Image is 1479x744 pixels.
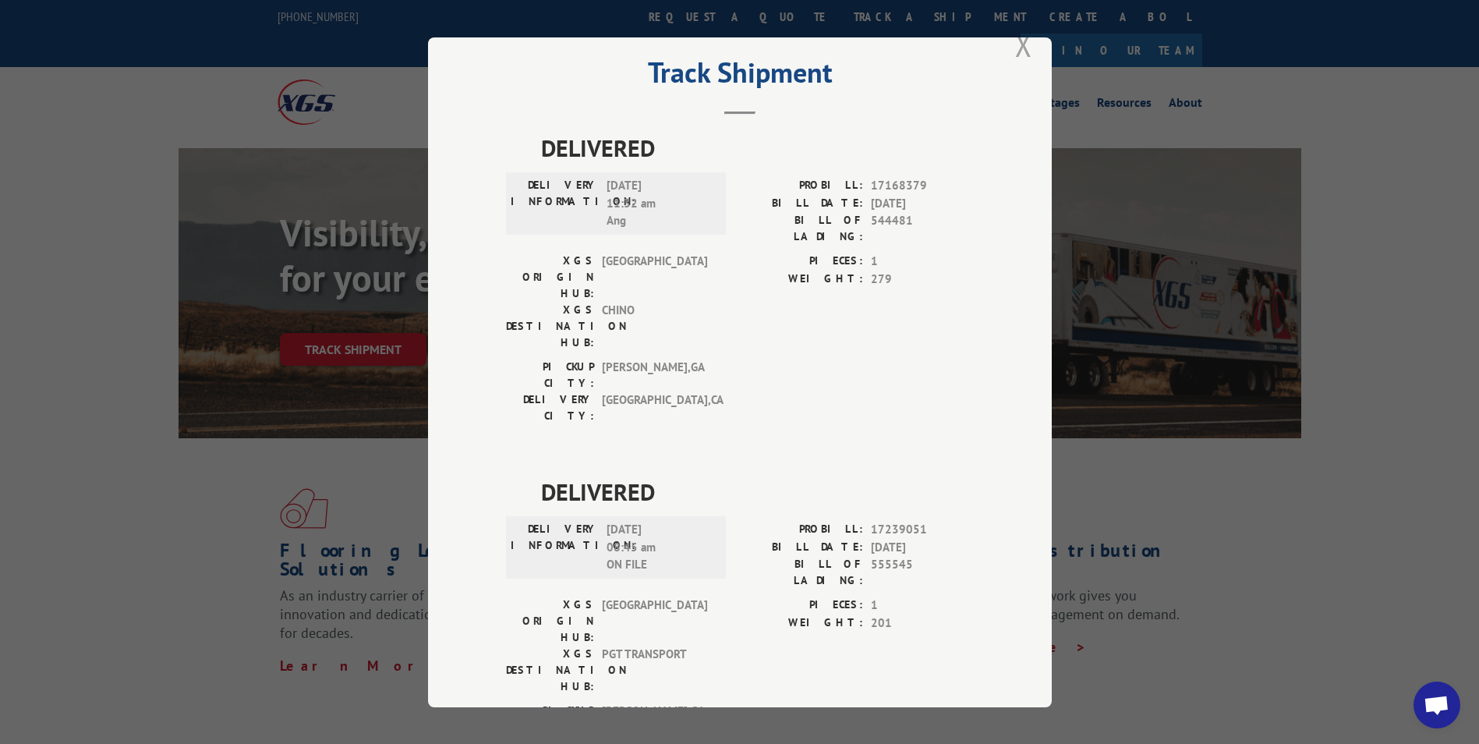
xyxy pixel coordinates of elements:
h2: Track Shipment [506,62,974,91]
label: PICKUP CITY: [506,703,594,735]
label: BILL OF LADING: [740,556,863,589]
span: [GEOGRAPHIC_DATA] [602,253,707,302]
span: CHINO [602,302,707,351]
span: 201 [871,614,974,632]
label: PROBILL: [740,177,863,195]
span: [DATE] 08:45 am ON FILE [607,521,712,574]
label: XGS DESTINATION HUB: [506,302,594,351]
span: [GEOGRAPHIC_DATA] [602,597,707,646]
label: XGS ORIGIN HUB: [506,597,594,646]
label: DELIVERY INFORMATION: [511,177,599,230]
label: PIECES: [740,253,863,271]
label: DELIVERY CITY: [506,391,594,424]
span: DELIVERED [541,474,974,509]
label: WEIGHT: [740,614,863,632]
span: 1 [871,597,974,615]
span: [DATE] [871,538,974,556]
span: [PERSON_NAME] , GA [602,703,707,735]
a: Open chat [1414,682,1460,728]
label: DELIVERY INFORMATION: [511,521,599,574]
label: WEIGHT: [740,270,863,288]
span: [PERSON_NAME] , GA [602,359,707,391]
span: 555545 [871,556,974,589]
span: 1 [871,253,974,271]
span: PGT TRANSPORT [602,646,707,695]
span: 279 [871,270,974,288]
button: Close modal [1015,24,1032,66]
label: XGS DESTINATION HUB: [506,646,594,695]
label: PICKUP CITY: [506,359,594,391]
span: [DATE] [871,194,974,212]
label: BILL DATE: [740,194,863,212]
span: 544481 [871,212,974,245]
span: 17168379 [871,177,974,195]
label: PROBILL: [740,521,863,539]
span: [GEOGRAPHIC_DATA] , CA [602,391,707,424]
label: PIECES: [740,597,863,615]
span: DELIVERED [541,130,974,165]
span: 17239051 [871,521,974,539]
label: BILL DATE: [740,538,863,556]
span: [DATE] 11:32 am Ang [607,177,712,230]
label: XGS ORIGIN HUB: [506,253,594,302]
label: BILL OF LADING: [740,212,863,245]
